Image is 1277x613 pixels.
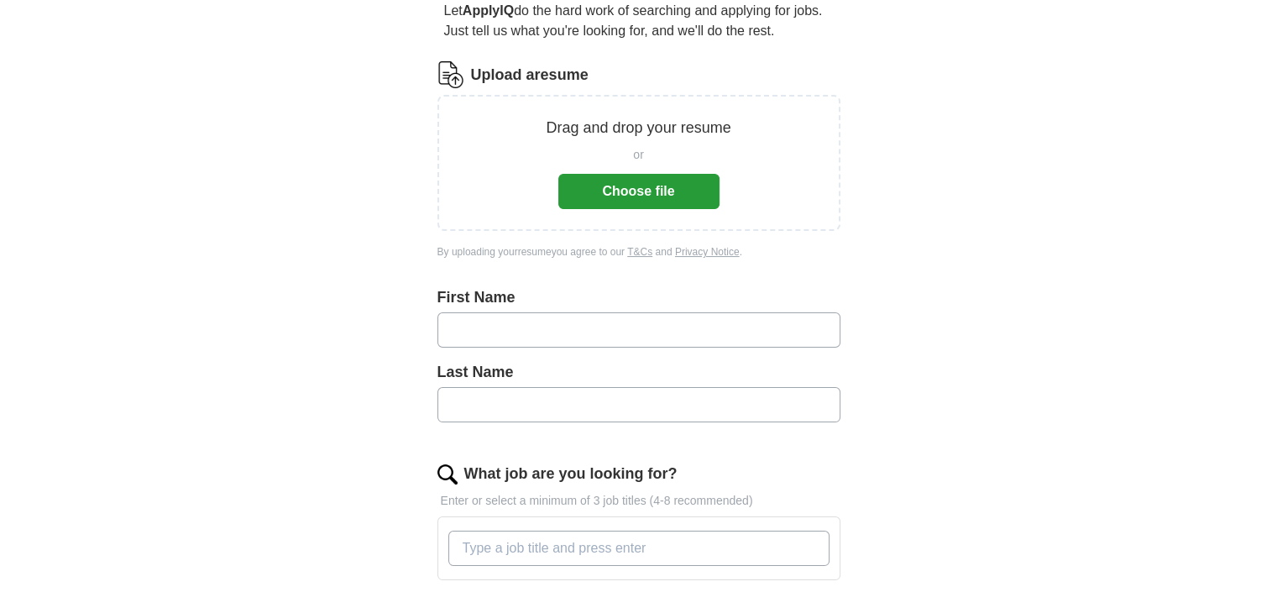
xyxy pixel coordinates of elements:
a: Privacy Notice [675,246,740,258]
label: First Name [437,286,840,309]
button: Choose file [558,174,720,209]
strong: ApplyIQ [463,3,514,18]
a: T&Cs [627,246,652,258]
p: Drag and drop your resume [546,117,730,139]
p: Enter or select a minimum of 3 job titles (4-8 recommended) [437,492,840,510]
div: By uploading your resume you agree to our and . [437,244,840,259]
span: or [633,146,643,164]
label: What job are you looking for? [464,463,678,485]
input: Type a job title and press enter [448,531,830,566]
img: CV Icon [437,61,464,88]
label: Upload a resume [471,64,589,86]
img: search.png [437,464,458,485]
label: Last Name [437,361,840,384]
